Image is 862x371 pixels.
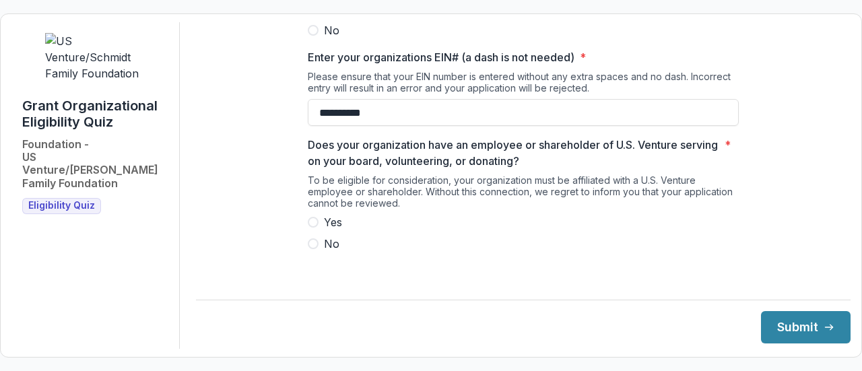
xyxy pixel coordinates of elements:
div: To be eligible for consideration, your organization must be affiliated with a U.S. Venture employ... [308,174,739,214]
span: Eligibility Quiz [28,200,95,211]
span: No [324,236,339,252]
h1: Grant Organizational Eligibility Quiz [22,98,168,130]
span: No [324,22,339,38]
div: Please ensure that your EIN number is entered without any extra spaces and no dash. Incorrect ent... [308,71,739,99]
h2: Foundation - US Venture/[PERSON_NAME] Family Foundation [22,138,168,190]
span: Yes [324,214,342,230]
img: US Venture/Schmidt Family Foundation [45,33,146,81]
p: Enter your organizations EIN# (a dash is not needed) [308,49,574,65]
button: Submit [761,311,851,343]
p: Does your organization have an employee or shareholder of U.S. Venture serving on your board, vol... [308,137,719,169]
